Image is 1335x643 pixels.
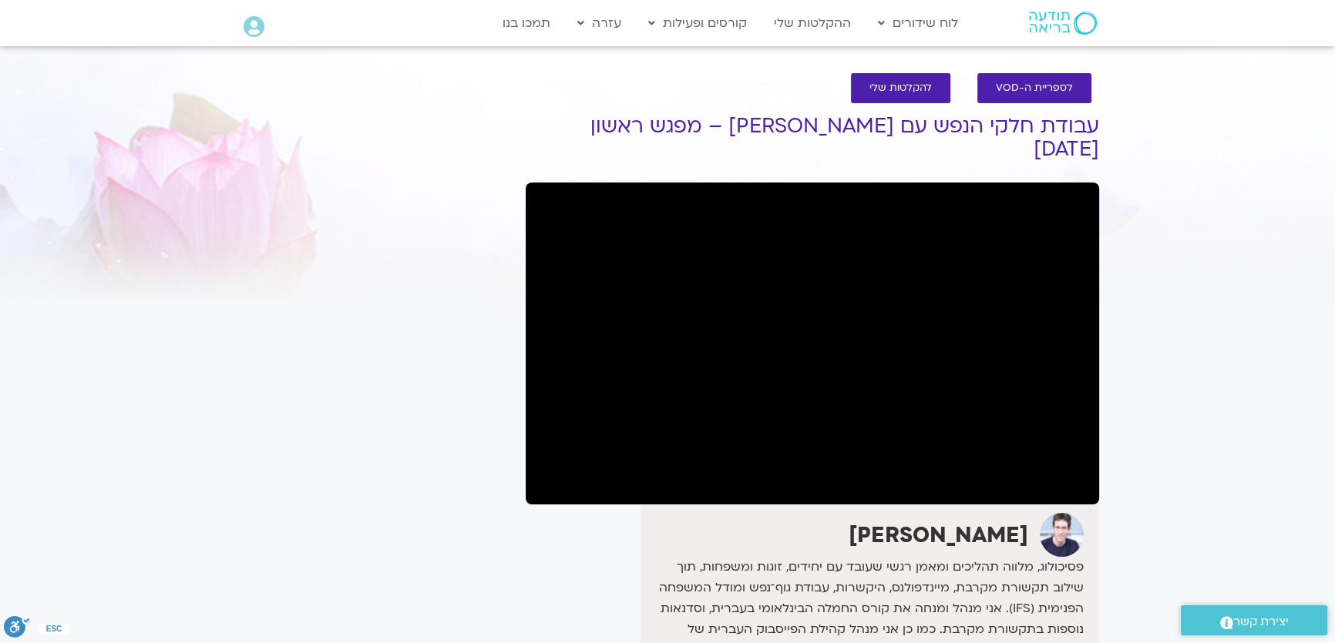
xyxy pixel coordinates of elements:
[849,521,1028,550] strong: [PERSON_NAME]
[766,8,859,38] a: ההקלטות שלי
[1029,12,1097,35] img: תודעה בריאה
[641,8,755,38] a: קורסים ופעילות
[526,115,1099,161] h1: עבודת חלקי הנפש עם [PERSON_NAME] – מפגש ראשון [DATE]
[851,73,950,103] a: להקלטות שלי
[1233,611,1289,632] span: יצירת קשר
[1181,605,1327,635] a: יצירת קשר
[977,73,1091,103] a: לספריית ה-VOD
[996,82,1073,94] span: לספריית ה-VOD
[869,82,932,94] span: להקלטות שלי
[1040,513,1084,557] img: ערן טייכר
[570,8,629,38] a: עזרה
[495,8,558,38] a: תמכו בנו
[870,8,966,38] a: לוח שידורים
